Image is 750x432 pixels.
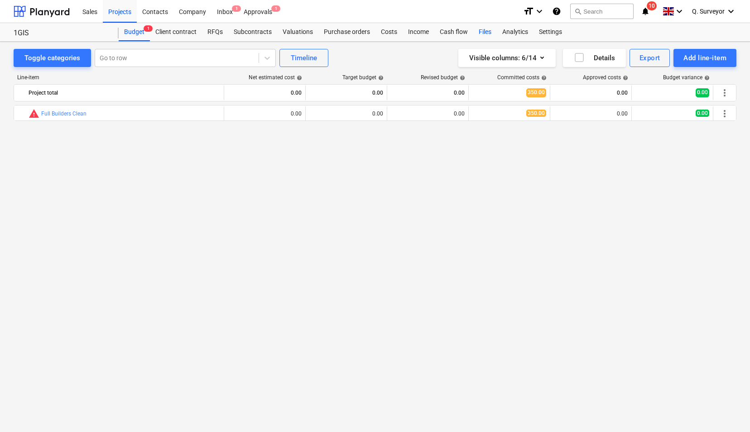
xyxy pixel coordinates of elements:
div: Timeline [291,52,317,64]
button: Add line-item [673,49,736,67]
a: Purchase orders [318,23,375,41]
div: Budget variance [663,74,710,81]
span: 1 [144,25,153,32]
span: 350.00 [526,110,546,117]
span: 1 [271,5,280,12]
div: 0.00 [309,110,383,117]
a: Income [403,23,434,41]
i: Knowledge base [552,6,561,17]
button: Visible columns:6/14 [458,49,556,67]
a: Files [473,23,497,41]
span: More actions [719,87,730,98]
span: 0.00 [696,88,709,97]
div: 0.00 [228,86,302,100]
a: RFQs [202,23,228,41]
span: 350.00 [526,88,546,97]
a: Client contract [150,23,202,41]
div: 0.00 [391,86,465,100]
iframe: Chat Widget [705,389,750,432]
div: Add line-item [683,52,726,64]
div: Details [574,52,615,64]
div: 0.00 [228,110,302,117]
button: Details [563,49,626,67]
span: 0.00 [696,110,709,117]
span: More actions [719,108,730,119]
button: Search [570,4,634,19]
div: Committed costs [497,74,547,81]
div: Toggle categories [24,52,80,64]
button: Timeline [279,49,328,67]
a: Valuations [277,23,318,41]
div: 0.00 [309,86,383,100]
div: Net estimated cost [249,74,302,81]
button: Export [630,49,670,67]
span: 10 [647,1,657,10]
span: help [458,75,465,81]
div: 1GIS [14,29,108,38]
div: Budget [119,23,150,41]
div: Revised budget [421,74,465,81]
i: format_size [523,6,534,17]
span: help [702,75,710,81]
div: 0.00 [554,110,628,117]
div: Line-item [14,74,225,81]
a: Analytics [497,23,534,41]
div: Target budget [342,74,384,81]
a: Budget1 [119,23,150,41]
span: help [376,75,384,81]
a: Subcontracts [228,23,277,41]
i: keyboard_arrow_down [726,6,736,17]
div: 0.00 [554,86,628,100]
i: keyboard_arrow_down [534,6,545,17]
div: Export [639,52,660,64]
div: 0.00 [391,110,465,117]
span: help [539,75,547,81]
a: Full Builders Clean [41,110,87,117]
a: Costs [375,23,403,41]
span: Committed costs exceed revised budget [29,108,39,119]
i: notifications [641,6,650,17]
span: search [574,8,582,15]
a: Settings [534,23,567,41]
span: Q. Surveyor [692,8,725,15]
button: Toggle categories [14,49,91,67]
span: 1 [232,5,241,12]
div: Approved costs [583,74,628,81]
div: Visible columns : 6/14 [469,52,545,64]
div: Project total [29,86,220,100]
span: help [295,75,302,81]
a: Cash flow [434,23,473,41]
i: keyboard_arrow_down [674,6,685,17]
span: help [621,75,628,81]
